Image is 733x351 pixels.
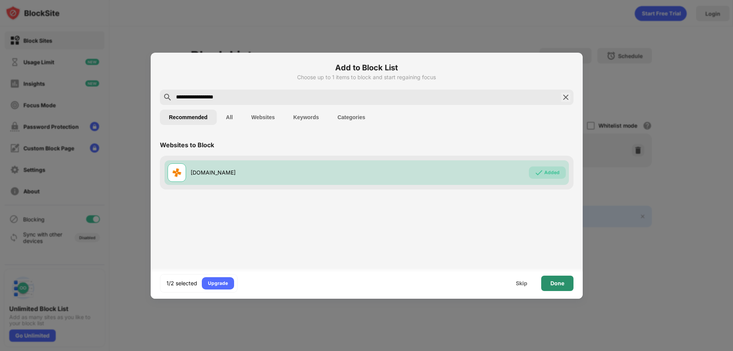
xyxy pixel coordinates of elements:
button: Websites [242,110,284,125]
div: Skip [516,280,527,286]
button: Recommended [160,110,217,125]
div: [DOMAIN_NAME] [191,168,367,176]
div: Added [544,169,560,176]
div: Choose up to 1 items to block and start regaining focus [160,74,573,80]
div: 1/2 selected [166,279,197,287]
img: search-close [561,93,570,102]
button: Categories [328,110,374,125]
button: All [217,110,242,125]
img: search.svg [163,93,172,102]
div: Upgrade [208,279,228,287]
div: Websites to Block [160,141,214,149]
h6: Add to Block List [160,62,573,73]
img: favicons [172,168,181,177]
button: Keywords [284,110,328,125]
div: Done [550,280,564,286]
